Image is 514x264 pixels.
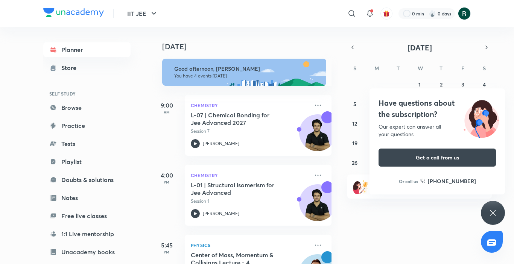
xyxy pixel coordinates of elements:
[435,78,447,90] button: October 2, 2025
[152,110,182,114] p: AM
[414,78,426,90] button: October 1, 2025
[191,198,309,205] p: Session 1
[191,101,309,110] p: Chemistry
[191,111,284,126] h5: L-07 | Chemical Bonding for Jee Advanced 2027
[418,65,423,72] abbr: Wednesday
[43,118,131,133] a: Practice
[191,171,309,180] p: Chemistry
[43,226,131,241] a: 1:1 Live mentorship
[43,154,131,169] a: Playlist
[374,65,379,72] abbr: Monday
[383,10,390,17] img: avatar
[191,241,309,250] p: Physics
[152,101,182,110] h5: 9:00
[300,188,336,225] img: Avatar
[203,210,239,217] p: [PERSON_NAME]
[43,190,131,205] a: Notes
[43,100,131,115] a: Browse
[152,241,182,250] h5: 5:45
[61,63,81,72] div: Store
[352,159,357,166] abbr: October 26, 2025
[152,171,182,180] h5: 4:00
[43,244,131,259] a: Unacademy books
[379,97,496,120] h4: Have questions about the subscription?
[43,42,131,57] a: Planner
[349,137,361,149] button: October 19, 2025
[397,65,400,72] abbr: Tuesday
[379,149,496,167] button: Get a call from us
[123,6,163,21] button: IIT JEE
[399,178,418,185] p: Or call us
[43,8,104,19] a: Company Logo
[408,42,432,53] span: [DATE]
[174,65,319,72] h6: Good afternoon, [PERSON_NAME]
[349,156,361,168] button: October 26, 2025
[349,117,361,129] button: October 12, 2025
[191,181,284,196] h5: L-01 | Structural isomerism for Jee Advanced
[483,65,486,72] abbr: Saturday
[458,7,471,20] img: Ronak soni
[458,97,505,138] img: ttu_illustration_new.svg
[352,140,357,147] abbr: October 19, 2025
[152,180,182,184] p: PM
[43,60,131,75] a: Store
[478,78,490,90] button: October 4, 2025
[162,42,339,51] h4: [DATE]
[43,87,131,100] h6: SELF STUDY
[43,136,131,151] a: Tests
[300,118,336,155] img: Avatar
[461,65,464,72] abbr: Friday
[380,8,392,20] button: avatar
[439,65,443,72] abbr: Thursday
[203,140,239,147] p: [PERSON_NAME]
[43,172,131,187] a: Doubts & solutions
[162,59,326,86] img: afternoon
[428,177,476,185] h6: [PHONE_NUMBER]
[379,123,496,138] div: Our expert can answer all your questions
[461,81,464,88] abbr: October 3, 2025
[353,179,368,194] img: referral
[174,73,319,79] p: You have 4 events [DATE]
[349,98,361,110] button: October 5, 2025
[353,65,356,72] abbr: Sunday
[358,42,481,53] button: [DATE]
[43,8,104,17] img: Company Logo
[191,128,309,135] p: Session 7
[353,100,356,108] abbr: October 5, 2025
[420,177,476,185] a: [PHONE_NUMBER]
[352,120,357,127] abbr: October 12, 2025
[440,81,443,88] abbr: October 2, 2025
[429,10,436,17] img: streak
[483,81,486,88] abbr: October 4, 2025
[418,81,421,88] abbr: October 1, 2025
[152,250,182,254] p: PM
[43,208,131,223] a: Free live classes
[457,78,469,90] button: October 3, 2025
